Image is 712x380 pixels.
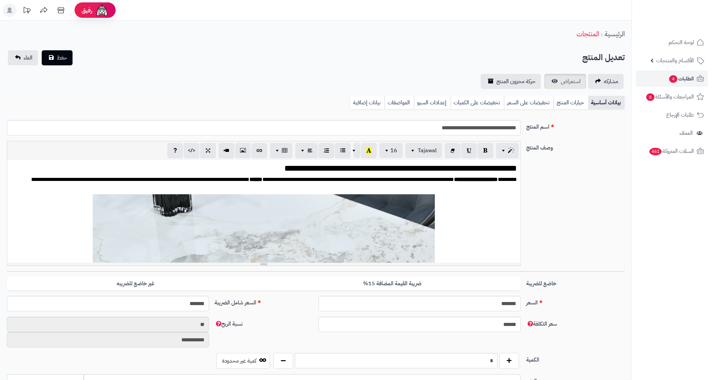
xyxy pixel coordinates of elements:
[636,125,708,141] a: العملاء
[656,56,694,65] span: الأقسام والمنتجات
[605,29,625,39] a: الرئيسية
[496,77,535,86] span: حركة مخزون المنتج
[523,277,627,288] label: خاضع للضريبة
[215,320,243,328] span: نسبة الربح
[588,96,625,109] a: بيانات أساسية
[414,96,451,109] a: إعدادات السيو
[95,3,109,17] img: ai-face.png
[264,277,521,291] label: ضريبة القيمة المضافة 15%
[523,141,627,152] label: وصف المنتج
[481,74,541,89] a: حركة مخزون المنتج
[7,277,264,291] label: غير خاضع للضريبه
[679,128,693,138] span: العملاء
[212,296,316,307] label: السعر شامل الضريبة
[636,143,708,159] a: السلات المتروكة461
[379,143,403,158] button: 16
[451,96,504,109] a: تخفيضات على الكميات
[350,96,385,109] a: بيانات إضافية
[544,74,586,89] a: استعراض
[523,296,627,307] label: السعر
[523,120,627,131] label: اسم المنتج
[81,6,92,14] span: رفيق
[561,77,581,86] span: استعراض
[405,143,442,158] button: Tajawal
[390,146,397,155] span: 16
[604,77,618,86] span: مشاركه
[669,38,694,47] span: لوحة التحكم
[649,148,662,156] span: 461
[636,107,708,123] a: طلبات الإرجاع
[577,29,599,39] a: المنتجات
[646,92,694,102] span: المراجعات والأسئلة
[636,34,708,51] a: لوحة التحكم
[665,15,705,30] img: logo-2.png
[24,54,33,62] span: الغاء
[418,146,437,155] span: Tajawal
[554,96,588,109] a: خيارات المنتج
[649,146,694,156] span: السلات المتروكة
[669,74,694,83] span: الطلبات
[646,93,655,101] span: 6
[42,50,73,65] button: حفظ
[18,3,35,19] a: تحديثات المنصة
[526,320,557,328] span: سعر التكلفة
[636,70,708,87] a: الطلبات4
[523,353,627,364] label: الكمية
[666,110,694,120] span: طلبات الإرجاع
[57,54,67,62] span: حفظ
[8,50,38,65] a: الغاء
[588,74,624,89] a: مشاركه
[504,96,554,109] a: تخفيضات على السعر
[582,51,625,65] h2: تعديل المنتج
[669,75,678,83] span: 4
[385,96,414,109] a: المواصفات
[636,89,708,105] a: المراجعات والأسئلة6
